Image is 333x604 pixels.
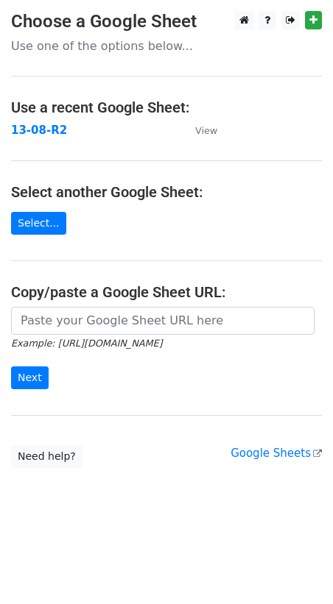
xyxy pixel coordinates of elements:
[11,124,67,137] a: 13-08-R2
[180,124,217,137] a: View
[11,283,322,301] h4: Copy/paste a Google Sheet URL:
[11,11,322,32] h3: Choose a Google Sheet
[195,125,217,136] small: View
[11,307,315,335] input: Paste your Google Sheet URL here
[11,366,49,389] input: Next
[11,212,66,235] a: Select...
[231,447,322,460] a: Google Sheets
[11,38,322,54] p: Use one of the options below...
[11,338,162,349] small: Example: [URL][DOMAIN_NAME]
[11,99,322,116] h4: Use a recent Google Sheet:
[11,445,83,468] a: Need help?
[11,183,322,201] h4: Select another Google Sheet:
[259,533,333,604] iframe: Chat Widget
